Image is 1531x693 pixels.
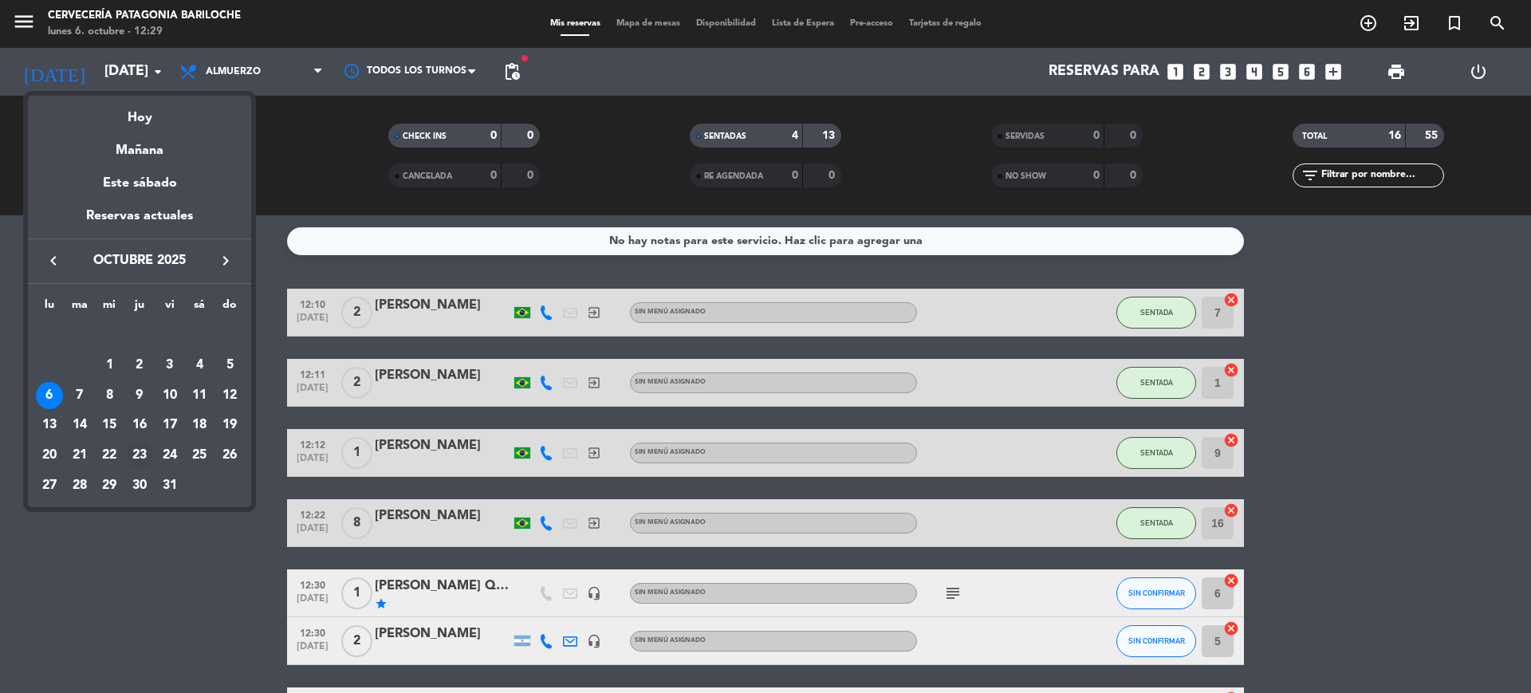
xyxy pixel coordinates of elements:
td: 23 de octubre de 2025 [124,440,155,471]
div: 3 [156,352,183,379]
div: 15 [96,411,123,439]
div: 17 [156,411,183,439]
div: 14 [66,411,93,439]
div: 11 [186,382,213,409]
div: 19 [216,411,243,439]
td: 30 de octubre de 2025 [124,471,155,501]
div: 8 [96,382,123,409]
td: 1 de octubre de 2025 [94,350,124,380]
div: 4 [186,352,213,379]
div: 31 [156,472,183,499]
td: 8 de octubre de 2025 [94,380,124,411]
td: 4 de octubre de 2025 [185,350,215,380]
div: 24 [156,442,183,469]
td: 31 de octubre de 2025 [155,471,185,501]
div: 13 [36,411,63,439]
div: 22 [96,442,123,469]
button: keyboard_arrow_left [39,250,68,271]
td: 16 de octubre de 2025 [124,410,155,440]
td: 7 de octubre de 2025 [65,380,95,411]
th: martes [65,296,95,321]
th: miércoles [94,296,124,321]
div: 23 [126,442,153,469]
div: 9 [126,382,153,409]
td: 22 de octubre de 2025 [94,440,124,471]
td: 19 de octubre de 2025 [214,410,245,440]
div: 5 [216,352,243,379]
span: octubre 2025 [68,250,211,271]
td: 24 de octubre de 2025 [155,440,185,471]
td: 17 de octubre de 2025 [155,410,185,440]
td: 6 de octubre de 2025 [34,380,65,411]
td: OCT. [34,320,245,350]
td: 20 de octubre de 2025 [34,440,65,471]
div: 2 [126,352,153,379]
td: 18 de octubre de 2025 [185,410,215,440]
div: 21 [66,442,93,469]
th: jueves [124,296,155,321]
div: 26 [216,442,243,469]
td: 2 de octubre de 2025 [124,350,155,380]
div: Hoy [28,96,251,128]
i: keyboard_arrow_left [44,251,63,270]
td: 15 de octubre de 2025 [94,410,124,440]
div: 16 [126,411,153,439]
div: 1 [96,352,123,379]
td: 13 de octubre de 2025 [34,410,65,440]
td: 10 de octubre de 2025 [155,380,185,411]
div: 7 [66,382,93,409]
div: 18 [186,411,213,439]
td: 5 de octubre de 2025 [214,350,245,380]
div: 20 [36,442,63,469]
td: 25 de octubre de 2025 [185,440,215,471]
td: 26 de octubre de 2025 [214,440,245,471]
button: keyboard_arrow_right [211,250,240,271]
div: Este sábado [28,161,251,206]
div: 25 [186,442,213,469]
th: domingo [214,296,245,321]
div: 10 [156,382,183,409]
i: keyboard_arrow_right [216,251,235,270]
td: 3 de octubre de 2025 [155,350,185,380]
div: 28 [66,472,93,499]
td: 28 de octubre de 2025 [65,471,95,501]
td: 9 de octubre de 2025 [124,380,155,411]
th: lunes [34,296,65,321]
td: 29 de octubre de 2025 [94,471,124,501]
td: 21 de octubre de 2025 [65,440,95,471]
div: 29 [96,472,123,499]
div: 27 [36,472,63,499]
td: 14 de octubre de 2025 [65,410,95,440]
div: 6 [36,382,63,409]
div: Reservas actuales [28,206,251,238]
td: 27 de octubre de 2025 [34,471,65,501]
th: sábado [185,296,215,321]
th: viernes [155,296,185,321]
div: 12 [216,382,243,409]
td: 12 de octubre de 2025 [214,380,245,411]
td: 11 de octubre de 2025 [185,380,215,411]
div: 30 [126,472,153,499]
div: Mañana [28,128,251,161]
